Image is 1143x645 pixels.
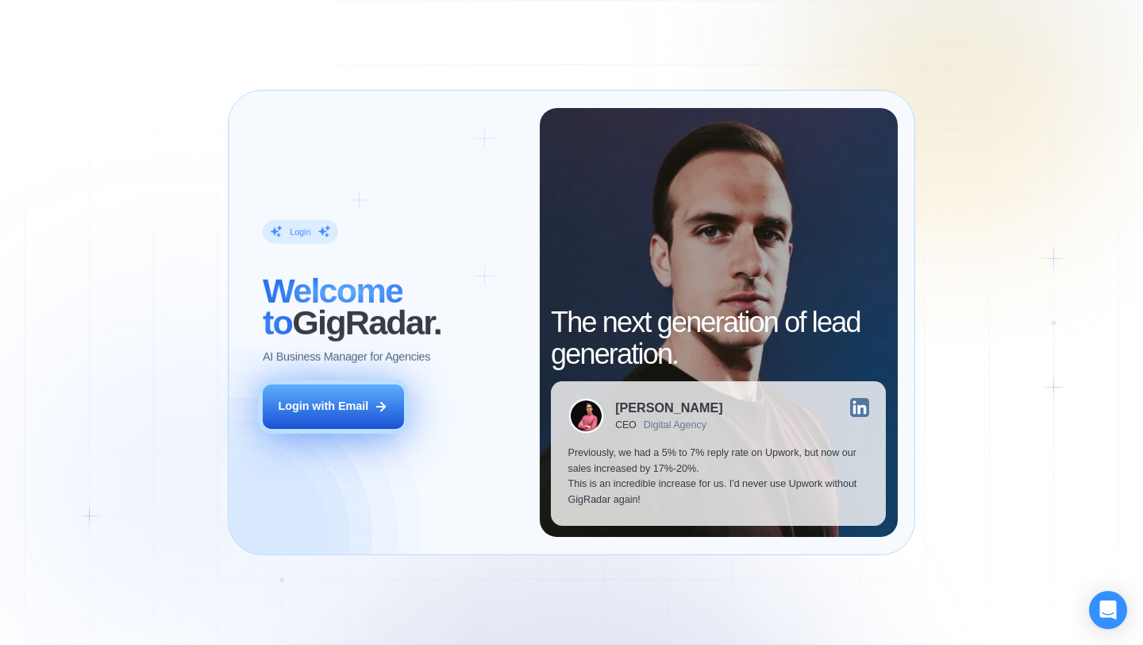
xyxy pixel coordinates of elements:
[263,384,404,429] button: Login with Email
[1089,591,1127,629] div: Open Intercom Messenger
[263,271,402,341] span: Welcome to
[278,399,368,415] div: Login with Email
[568,446,869,508] p: Previously, we had a 5% to 7% reply rate on Upwork, but now our sales increased by 17%-20%. This ...
[263,275,522,338] h2: ‍ GigRadar.
[290,226,310,238] div: Login
[263,350,430,365] p: AI Business Manager for Agencies
[615,401,722,414] div: [PERSON_NAME]
[615,419,637,431] div: CEO
[551,307,886,369] h2: The next generation of lead generation.
[644,419,706,431] div: Digital Agency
